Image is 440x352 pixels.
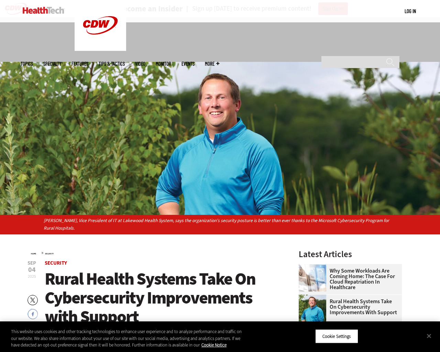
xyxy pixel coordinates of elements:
[405,8,416,15] div: User menu
[27,266,36,273] span: 04
[31,252,36,255] a: Home
[75,45,126,53] a: CDW
[181,61,195,66] a: Events
[156,61,171,66] a: MonITor
[99,61,125,66] a: Tips & Tactics
[135,61,145,66] a: Video
[71,61,88,66] a: Features
[299,268,398,290] a: Why Some Workloads Are Coming Home: The Case for Cloud Repatriation in Healthcare
[45,252,54,255] a: Security
[405,8,416,14] a: Log in
[23,7,64,14] img: Home
[28,274,36,279] span: 2025
[21,61,33,66] span: Topics
[201,342,227,348] a: More information about your privacy
[299,299,398,315] a: Rural Health Systems Take On Cybersecurity Improvements with Support
[45,267,255,328] span: Rural Health Systems Take On Cybersecurity Improvements with Support
[299,250,402,258] h3: Latest Articles
[315,329,358,343] button: Cookie Settings
[11,328,242,349] div: This website uses cookies and other tracking technologies to enhance user experience and to analy...
[299,295,326,322] img: Jim Roeder
[299,295,330,300] a: Jim Roeder
[44,217,397,232] p: [PERSON_NAME], Vice President of IT at Lakewood Health System, says the organization's security p...
[299,264,330,269] a: Electronic health records
[205,61,219,66] span: More
[43,61,61,66] span: Specialty
[27,261,36,266] span: Sep
[45,260,67,266] a: Security
[421,328,437,343] button: Close
[31,250,280,255] div: »
[299,264,326,291] img: Electronic health records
